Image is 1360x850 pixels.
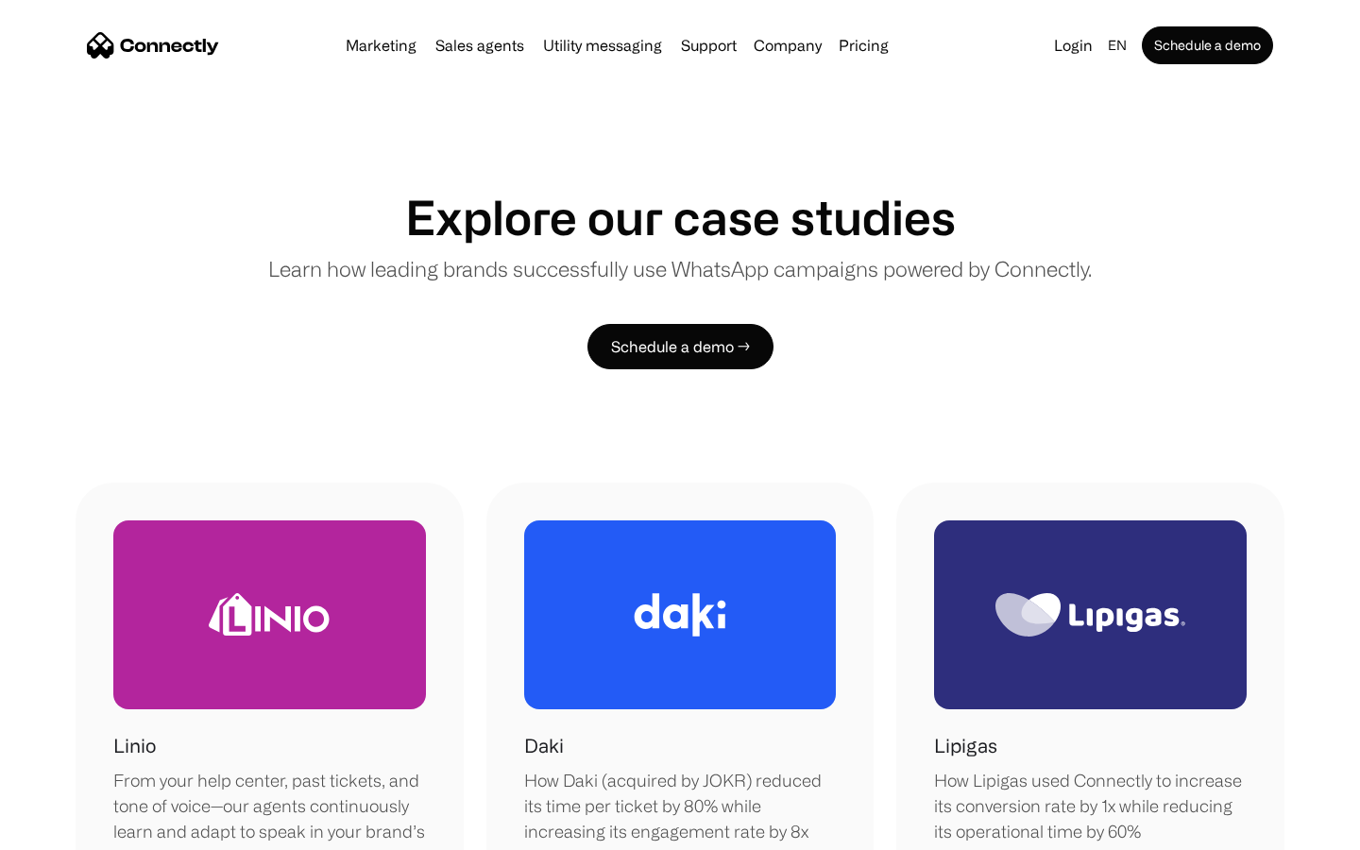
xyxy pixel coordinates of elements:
[587,324,773,369] a: Schedule a demo →
[1108,32,1127,59] div: en
[268,253,1092,284] p: Learn how leading brands successfully use WhatsApp campaigns powered by Connectly.
[934,732,997,760] h1: Lipigas
[113,732,156,760] h1: Linio
[338,38,424,53] a: Marketing
[524,732,564,760] h1: Daki
[934,768,1247,844] div: How Lipigas used Connectly to increase its conversion rate by 1x while reducing its operational t...
[1142,26,1273,64] a: Schedule a demo
[748,32,827,59] div: Company
[1046,32,1100,59] a: Login
[535,38,670,53] a: Utility messaging
[38,817,113,843] ul: Language list
[1100,32,1138,59] div: en
[673,38,744,53] a: Support
[405,189,956,246] h1: Explore our case studies
[831,38,896,53] a: Pricing
[87,31,219,59] a: home
[19,815,113,843] aside: Language selected: English
[634,593,726,637] img: Daki Logo
[428,38,532,53] a: Sales agents
[754,32,822,59] div: Company
[209,593,330,636] img: Linio Logo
